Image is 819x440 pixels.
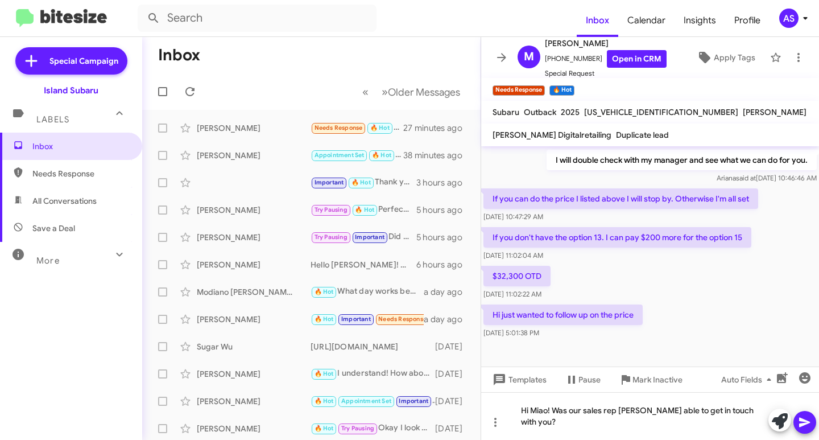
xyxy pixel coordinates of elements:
[675,4,725,37] a: Insights
[197,423,311,434] div: [PERSON_NAME]
[311,149,403,162] div: No problem! We look forward to seeing you [DATE]
[435,423,471,434] div: [DATE]
[416,259,471,270] div: 6 hours ago
[561,107,580,117] span: 2025
[341,397,391,405] span: Appointment Set
[388,86,460,98] span: Older Messages
[36,114,69,125] span: Labels
[403,122,471,134] div: 27 minutes ago
[356,80,467,104] nav: Page navigation example
[15,47,127,75] a: Special Campaign
[197,122,311,134] div: [PERSON_NAME]
[483,305,643,325] p: Hi just wanted to follow up on the price
[158,46,200,64] h1: Inbox
[311,394,435,408] div: Hi [PERSON_NAME] it's [PERSON_NAME] at [GEOGRAPHIC_DATA]. Our Early Bird [DATE] Special is live! ...
[618,4,675,37] span: Calendar
[435,396,471,407] div: [DATE]
[311,231,416,244] div: Did you get the chance to schedule an appointment for [DATE] [PERSON_NAME]?
[403,150,471,161] div: 38 minutes ago
[315,397,334,405] span: 🔥 Hot
[355,233,384,241] span: Important
[311,176,416,189] div: Thank you
[362,85,369,99] span: «
[483,290,541,298] span: [DATE] 11:02:22 AM
[315,124,363,131] span: Needs Response
[341,425,374,432] span: Try Pausing
[32,195,97,207] span: All Conversations
[32,168,129,179] span: Needs Response
[416,177,471,188] div: 3 hours ago
[493,107,519,117] span: Subaru
[197,150,311,161] div: [PERSON_NAME]
[399,397,428,405] span: Important
[725,4,770,37] a: Profile
[315,151,365,159] span: Appointment Set
[351,179,371,186] span: 🔥 Hot
[483,212,543,221] span: [DATE] 10:47:29 AM
[197,286,311,298] div: Modiano [PERSON_NAME]
[483,251,543,260] span: [DATE] 11:02:04 AM
[547,150,817,170] p: I will double check with my manager and see what we can do for you.
[197,341,311,352] div: Sugar Wu
[610,369,692,390] button: Mark Inactive
[311,203,416,216] div: Perfect! We will see you then [PERSON_NAME].
[370,124,390,131] span: 🔥 Hot
[311,312,424,326] div: Thanks [PERSON_NAME]
[311,422,435,435] div: Okay I look forward to hearing from you! Have a great weekend.
[416,232,471,243] div: 5 hours ago
[770,9,806,28] button: AS
[197,204,311,216] div: [PERSON_NAME]
[341,315,371,323] span: Important
[493,130,611,140] span: [PERSON_NAME] Digitalretailing
[424,286,471,298] div: a day ago
[714,47,755,68] span: Apply Tags
[382,85,388,99] span: »
[375,80,467,104] button: Next
[545,68,667,79] span: Special Request
[315,179,344,186] span: Important
[138,5,377,32] input: Search
[311,341,435,352] div: [URL][DOMAIN_NAME]
[524,107,556,117] span: Outback
[736,174,756,182] span: said at
[632,369,682,390] span: Mark Inactive
[686,47,764,68] button: Apply Tags
[44,85,98,96] div: Island Subaru
[315,370,334,377] span: 🔥 Hot
[717,174,817,182] span: Ariana [DATE] 10:46:46 AM
[49,55,118,67] span: Special Campaign
[416,204,471,216] div: 5 hours ago
[315,206,348,213] span: Try Pausing
[549,85,574,96] small: 🔥 Hot
[32,223,75,234] span: Save a Deal
[545,50,667,68] span: [PHONE_NUMBER]
[483,188,758,209] p: If you can do the price I listed above I will stop by. Otherwise I'm all set
[197,368,311,380] div: [PERSON_NAME]
[616,130,669,140] span: Duplicate lead
[481,392,819,440] div: Hi Miao! Was our sales rep [PERSON_NAME] able to get in touch with you?
[607,50,667,68] a: Open in CRM
[743,107,806,117] span: [PERSON_NAME]
[721,369,776,390] span: Auto Fields
[483,328,539,337] span: [DATE] 5:01:38 PM
[435,341,471,352] div: [DATE]
[355,206,374,213] span: 🔥 Hot
[315,233,348,241] span: Try Pausing
[577,4,618,37] a: Inbox
[311,259,416,270] div: Hello [PERSON_NAME]! Congratulations on your new vehicle! What did you end up purchasing?
[545,36,667,50] span: [PERSON_NAME]
[311,121,403,134] div: Hi just wanted to follow up on the price
[311,367,435,380] div: I understand! How about we look at scheduling something in early October? Would that work for you?
[36,256,60,266] span: More
[578,369,601,390] span: Pause
[435,368,471,380] div: [DATE]
[378,315,427,323] span: Needs Response
[315,288,334,295] span: 🔥 Hot
[197,314,311,325] div: [PERSON_NAME]
[779,9,799,28] div: AS
[712,369,785,390] button: Auto Fields
[311,285,424,298] div: What day works best?
[197,396,311,407] div: [PERSON_NAME]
